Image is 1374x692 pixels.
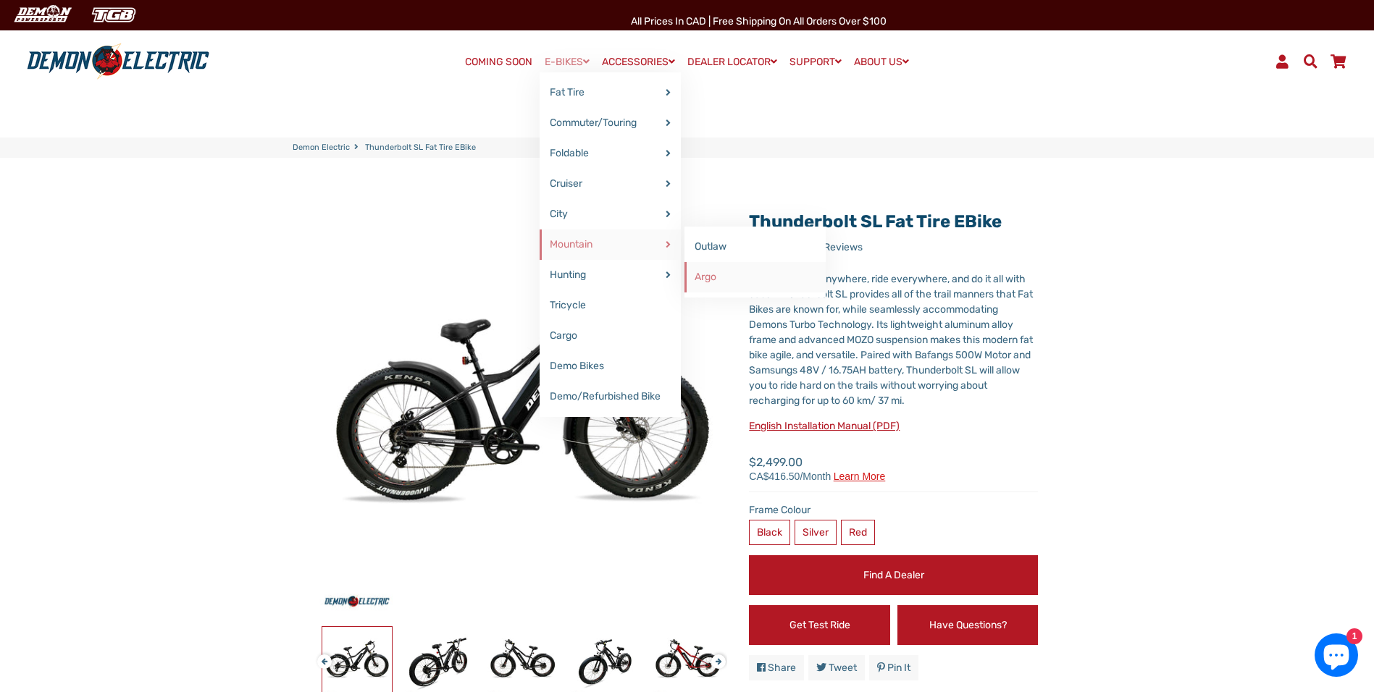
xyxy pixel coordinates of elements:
a: Tricycle [540,290,681,321]
a: Outlaw [684,232,826,262]
span: Share [768,662,796,674]
a: Have Questions? [897,605,1039,645]
a: Demo Bikes [540,351,681,381]
span: 57 reviews [813,241,863,253]
span: Thunderbolt SL Fat Tire eBike [365,142,476,154]
a: COMING SOON [460,52,537,72]
button: Previous [317,647,326,664]
a: DEALER LOCATOR [682,51,782,72]
a: Cruiser [540,169,681,199]
span: All Prices in CAD | Free shipping on all orders over $100 [631,15,887,28]
span: Designed to go anywhere, ride everywhere, and do it all with ease. Thunderbolt SL provides all of... [749,273,1033,407]
a: SUPPORT [784,51,847,72]
button: Next [711,647,720,664]
label: Frame Colour [749,502,1038,518]
span: Tweet [829,662,857,674]
a: Fat Tire [540,77,681,108]
a: Thunderbolt SL Fat Tire eBike [749,211,1002,232]
label: Silver [795,520,837,545]
a: Commuter/Touring [540,108,681,138]
a: Hunting [540,260,681,290]
inbox-online-store-chat: Shopify online store chat [1310,633,1362,680]
a: Foldable [540,138,681,169]
a: Cargo [540,321,681,351]
img: TGB Canada [84,3,143,27]
a: E-BIKES [540,51,595,72]
span: $2,499.00 [749,454,885,481]
a: Demo/Refurbished Bike [540,381,681,412]
span: Pin it [887,662,910,674]
a: Demon Electric [293,142,350,154]
a: Argo [684,262,826,292]
a: Find a Dealer [749,555,1038,595]
a: Mountain [540,229,681,260]
a: English Installation Manual (PDF) [749,420,900,432]
img: Demon Electric logo [22,43,214,80]
a: Get Test Ride [749,605,890,645]
span: Rated 4.9 out of 5 stars 57 reviews [749,240,1038,256]
img: Demon Electric [7,3,77,27]
span: Reviews [824,241,863,253]
a: City [540,199,681,229]
a: ACCESSORIES [597,51,680,72]
label: Red [841,520,875,545]
a: ABOUT US [849,51,914,72]
label: Black [749,520,790,545]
